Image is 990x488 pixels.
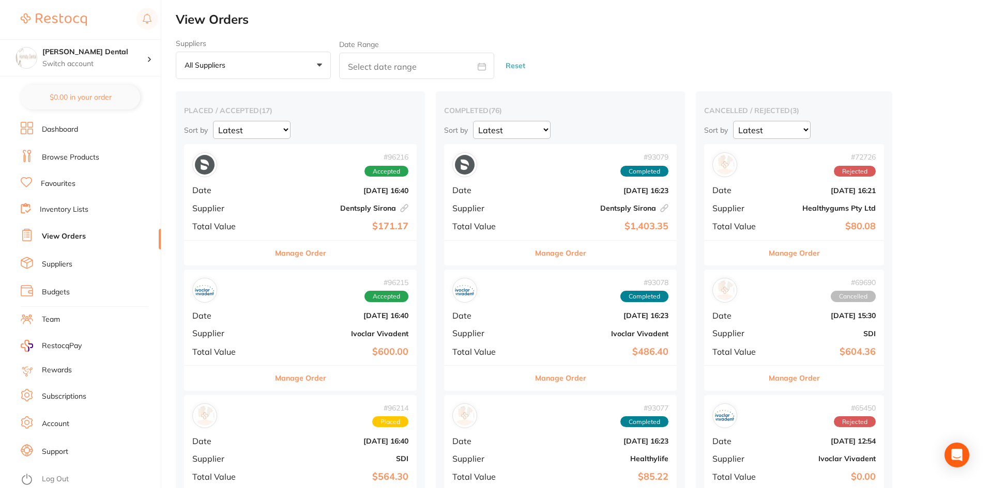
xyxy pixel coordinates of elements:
[769,241,820,265] button: Manage Order
[945,443,969,467] div: Open Intercom Messenger
[40,204,88,215] a: Inventory Lists
[21,8,87,32] a: Restocq Logo
[772,471,876,482] b: $0.00
[535,366,586,390] button: Manage Order
[452,185,522,195] span: Date
[364,278,408,287] span: # 96215
[620,153,668,161] span: # 93079
[834,166,876,177] span: Rejected
[176,52,331,80] button: All suppliers
[275,366,326,390] button: Manage Order
[712,203,764,213] span: Supplier
[176,12,990,27] h2: View Orders
[339,40,379,49] label: Date Range
[192,472,262,481] span: Total Value
[270,347,408,357] b: $600.00
[192,328,262,338] span: Supplier
[772,186,876,195] b: [DATE] 16:21
[42,314,60,325] a: Team
[185,60,230,70] p: All suppliers
[42,419,69,429] a: Account
[772,454,876,463] b: Ivoclar Vivadent
[42,124,78,135] a: Dashboard
[21,471,158,488] button: Log Out
[530,454,668,463] b: Healthylife
[176,39,331,48] label: Suppliers
[712,436,764,446] span: Date
[530,437,668,445] b: [DATE] 16:23
[364,153,408,161] span: # 96216
[42,365,72,375] a: Rewards
[21,13,87,26] img: Restocq Logo
[834,404,876,412] span: # 65450
[769,366,820,390] button: Manage Order
[620,404,668,412] span: # 93077
[270,221,408,232] b: $171.17
[192,311,262,320] span: Date
[715,155,735,175] img: Healthygums Pty Ltd
[772,221,876,232] b: $80.08
[455,280,475,300] img: Ivoclar Vivadent
[831,278,876,287] span: # 69690
[834,153,876,161] span: # 72726
[530,347,668,357] b: $486.40
[712,454,764,463] span: Supplier
[184,144,417,265] div: Dentsply Sirona#96216AcceptedDate[DATE] 16:40SupplierDentsply SironaTotal Value$171.17Manage Order
[372,404,408,412] span: # 96214
[184,125,208,135] p: Sort by
[42,447,68,457] a: Support
[452,347,522,356] span: Total Value
[452,222,522,231] span: Total Value
[715,280,735,300] img: SDI
[41,179,75,189] a: Favourites
[452,311,522,320] span: Date
[712,472,764,481] span: Total Value
[530,471,668,482] b: $85.22
[270,204,408,212] b: Dentsply Sirona
[452,454,522,463] span: Supplier
[444,125,468,135] p: Sort by
[42,47,147,57] h4: Hornsby Dental
[270,437,408,445] b: [DATE] 16:40
[620,416,668,428] span: Completed
[42,59,147,69] p: Switch account
[372,416,408,428] span: Placed
[620,278,668,287] span: # 93078
[42,287,70,297] a: Budgets
[42,152,99,163] a: Browse Products
[192,347,262,356] span: Total Value
[195,280,215,300] img: Ivoclar Vivadent
[21,85,140,109] button: $0.00 in your order
[270,454,408,463] b: SDI
[772,311,876,320] b: [DATE] 15:30
[455,155,475,175] img: Dentsply Sirona
[620,291,668,302] span: Completed
[712,311,764,320] span: Date
[192,436,262,446] span: Date
[530,186,668,195] b: [DATE] 16:23
[530,311,668,320] b: [DATE] 16:23
[184,270,417,391] div: Ivoclar Vivadent#96215AcceptedDate[DATE] 16:40SupplierIvoclar VivadentTotal Value$600.00Manage Order
[530,204,668,212] b: Dentsply Sirona
[712,328,764,338] span: Supplier
[444,106,677,115] h2: completed ( 76 )
[452,436,522,446] span: Date
[192,222,262,231] span: Total Value
[275,241,326,265] button: Manage Order
[772,347,876,357] b: $604.36
[270,311,408,320] b: [DATE] 16:40
[704,106,884,115] h2: cancelled / rejected ( 3 )
[270,186,408,195] b: [DATE] 16:40
[704,125,728,135] p: Sort by
[184,106,417,115] h2: placed / accepted ( 17 )
[270,471,408,482] b: $564.30
[620,166,668,177] span: Completed
[192,454,262,463] span: Supplier
[21,340,33,352] img: RestocqPay
[452,328,522,338] span: Supplier
[715,406,735,426] img: Ivoclar Vivadent
[712,222,764,231] span: Total Value
[192,203,262,213] span: Supplier
[42,474,69,484] a: Log Out
[452,203,522,213] span: Supplier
